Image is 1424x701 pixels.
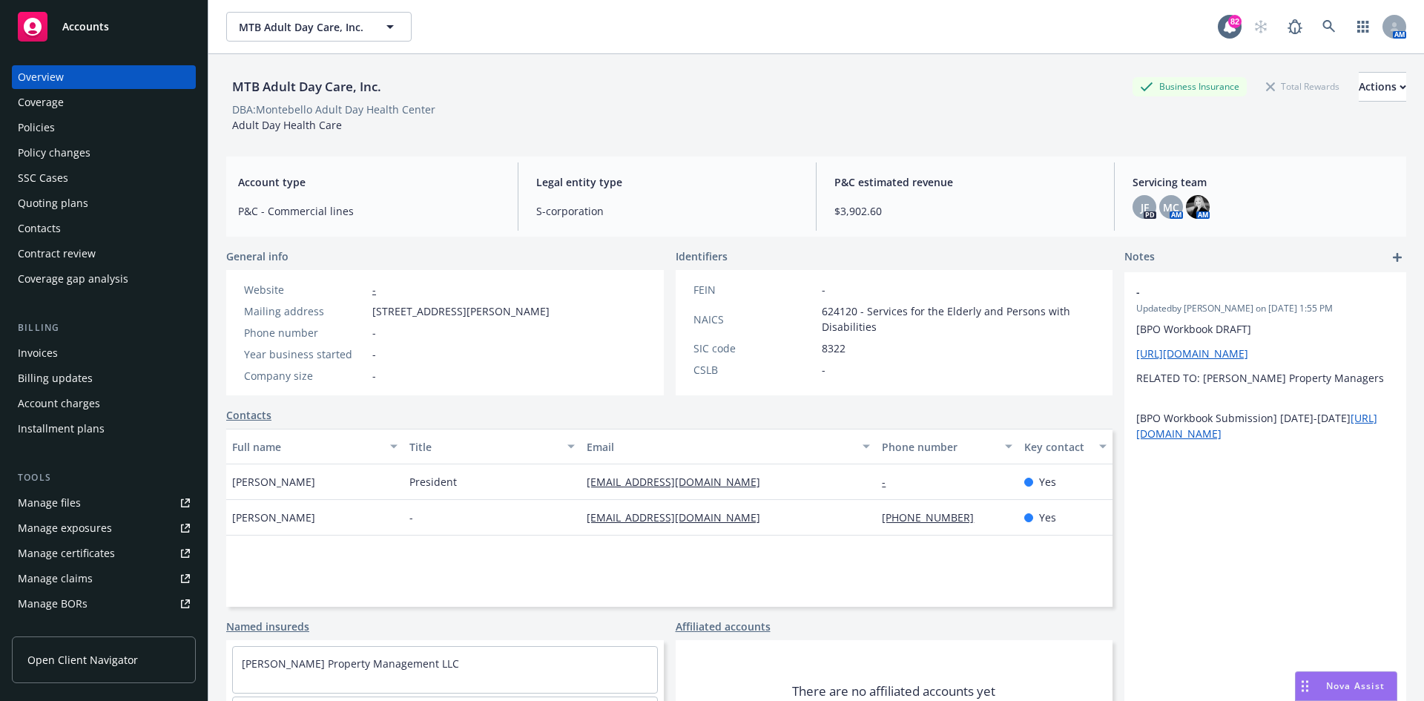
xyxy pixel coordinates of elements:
[12,592,196,616] a: Manage BORs
[372,346,376,362] span: -
[1136,346,1248,361] a: [URL][DOMAIN_NAME]
[676,249,728,264] span: Identifiers
[12,516,196,540] a: Manage exposures
[12,90,196,114] a: Coverage
[882,475,897,489] a: -
[62,21,109,33] span: Accounts
[1024,439,1090,455] div: Key contact
[27,652,138,668] span: Open Client Navigator
[12,166,196,190] a: SSC Cases
[1246,12,1276,42] a: Start snowing
[1136,302,1394,315] span: Updated by [PERSON_NAME] on [DATE] 1:55 PM
[1039,474,1056,490] span: Yes
[12,242,196,266] a: Contract review
[1136,284,1356,300] span: -
[403,429,581,464] button: Title
[581,429,876,464] button: Email
[12,491,196,515] a: Manage files
[18,267,128,291] div: Coverage gap analysis
[693,340,816,356] div: SIC code
[18,217,61,240] div: Contacts
[1136,370,1394,386] p: RELATED TO: [PERSON_NAME] Property Managers
[12,417,196,441] a: Installment plans
[226,407,271,423] a: Contacts
[1295,671,1397,701] button: Nova Assist
[587,510,772,524] a: [EMAIL_ADDRESS][DOMAIN_NAME]
[18,341,58,365] div: Invoices
[18,65,64,89] div: Overview
[1133,174,1394,190] span: Servicing team
[18,242,96,266] div: Contract review
[18,567,93,590] div: Manage claims
[1326,679,1385,692] span: Nova Assist
[1186,195,1210,219] img: photo
[232,439,381,455] div: Full name
[822,340,845,356] span: 8322
[676,619,771,634] a: Affiliated accounts
[18,417,105,441] div: Installment plans
[693,312,816,327] div: NAICS
[18,166,68,190] div: SSC Cases
[1388,249,1406,266] a: add
[1133,77,1247,96] div: Business Insurance
[242,656,459,671] a: [PERSON_NAME] Property Management LLC
[12,567,196,590] a: Manage claims
[372,303,550,319] span: [STREET_ADDRESS][PERSON_NAME]
[536,203,798,219] span: S-corporation
[1124,272,1406,453] div: -Updatedby [PERSON_NAME] on [DATE] 1:55 PM[BPO Workbook DRAFT][URL][DOMAIN_NAME]RELATED TO: [PERS...
[226,77,387,96] div: MTB Adult Day Care, Inc.
[18,191,88,215] div: Quoting plans
[12,470,196,485] div: Tools
[372,325,376,340] span: -
[1314,12,1344,42] a: Search
[409,439,558,455] div: Title
[12,267,196,291] a: Coverage gap analysis
[18,116,55,139] div: Policies
[12,217,196,240] a: Contacts
[226,12,412,42] button: MTB Adult Day Care, Inc.
[12,320,196,335] div: Billing
[372,368,376,384] span: -
[18,491,81,515] div: Manage files
[587,475,772,489] a: [EMAIL_ADDRESS][DOMAIN_NAME]
[882,510,986,524] a: [PHONE_NUMBER]
[12,392,196,415] a: Account charges
[536,174,798,190] span: Legal entity type
[226,249,289,264] span: General info
[12,366,196,390] a: Billing updates
[18,542,115,565] div: Manage certificates
[232,102,435,117] div: DBA: Montebello Adult Day Health Center
[12,191,196,215] a: Quoting plans
[1163,200,1179,215] span: MC
[239,19,367,35] span: MTB Adult Day Care, Inc.
[18,592,88,616] div: Manage BORs
[238,203,500,219] span: P&C - Commercial lines
[1018,429,1112,464] button: Key contact
[18,141,90,165] div: Policy changes
[372,283,376,297] a: -
[12,141,196,165] a: Policy changes
[1280,12,1310,42] a: Report a Bug
[1348,12,1378,42] a: Switch app
[876,429,1018,464] button: Phone number
[18,366,93,390] div: Billing updates
[792,682,995,700] span: There are no affiliated accounts yet
[1296,672,1314,700] div: Drag to move
[409,510,413,525] span: -
[12,65,196,89] a: Overview
[232,510,315,525] span: [PERSON_NAME]
[226,429,403,464] button: Full name
[226,619,309,634] a: Named insureds
[18,617,131,641] div: Summary of insurance
[18,90,64,114] div: Coverage
[12,542,196,565] a: Manage certificates
[882,439,995,455] div: Phone number
[1228,15,1242,28] div: 82
[1039,510,1056,525] span: Yes
[238,174,500,190] span: Account type
[244,368,366,384] div: Company size
[1359,72,1406,102] button: Actions
[834,174,1096,190] span: P&C estimated revenue
[244,346,366,362] div: Year business started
